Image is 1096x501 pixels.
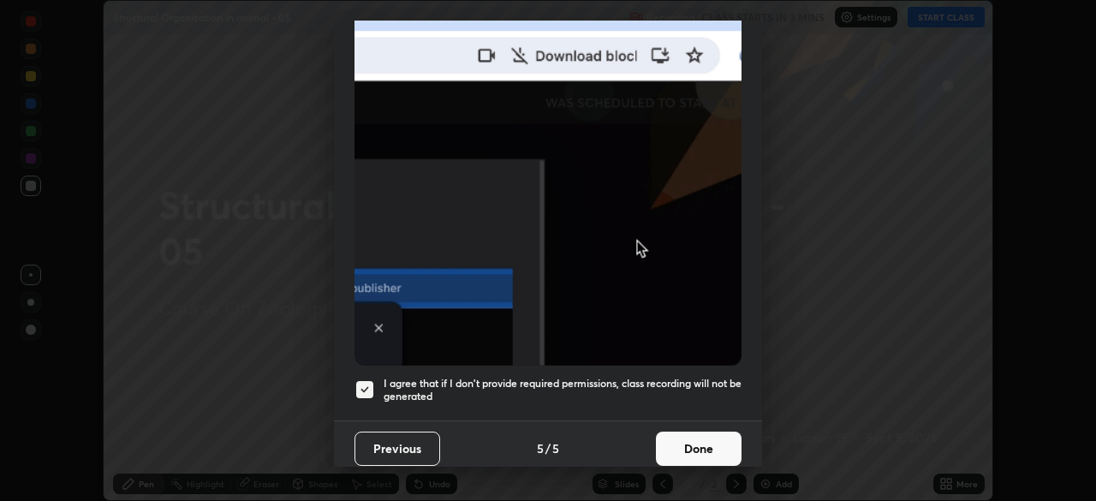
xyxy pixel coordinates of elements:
[545,439,551,457] h4: /
[656,432,742,466] button: Done
[537,439,544,457] h4: 5
[354,432,440,466] button: Previous
[552,439,559,457] h4: 5
[384,377,742,403] h5: I agree that if I don't provide required permissions, class recording will not be generated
